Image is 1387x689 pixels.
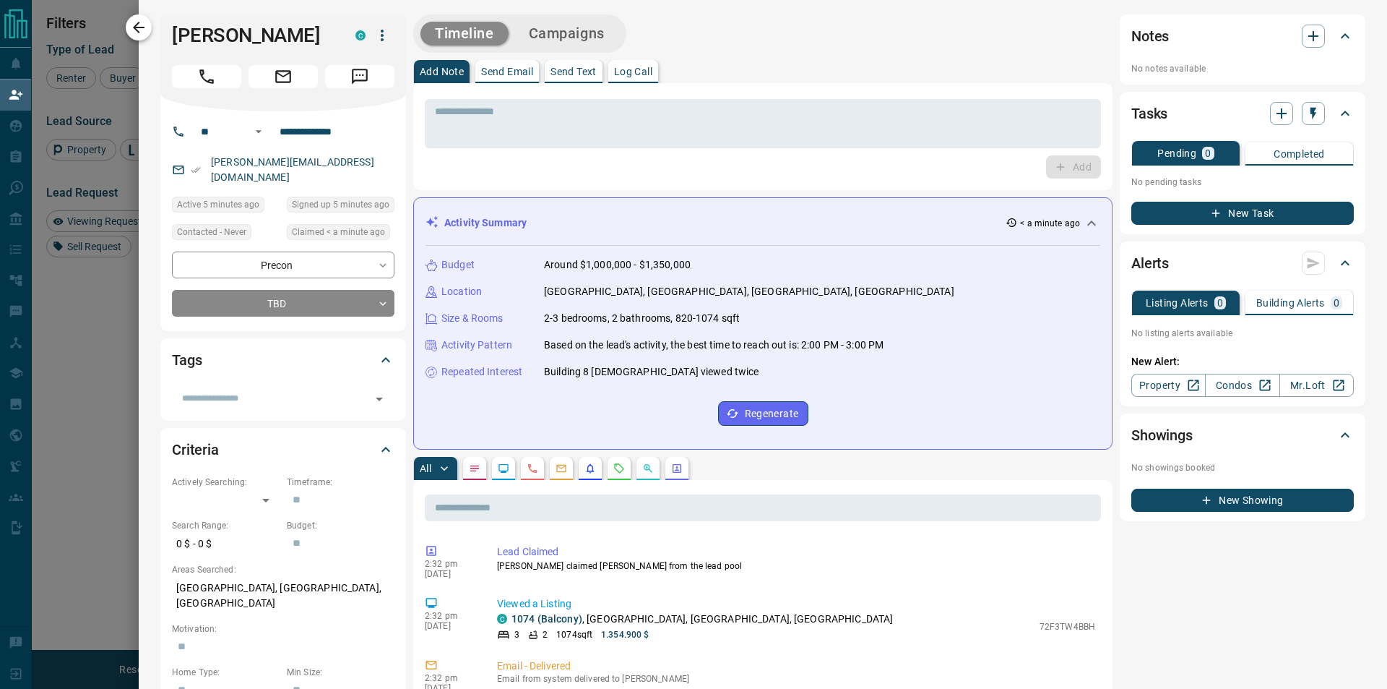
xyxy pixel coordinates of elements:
[497,674,1095,684] p: Email from system delivered to [PERSON_NAME]
[718,401,808,426] button: Regenerate
[172,622,394,635] p: Motivation:
[1274,149,1325,159] p: Completed
[172,438,219,461] h2: Criteria
[1205,148,1211,158] p: 0
[527,463,538,474] svg: Calls
[1334,298,1339,308] p: 0
[355,30,366,40] div: condos.ca
[172,252,394,278] div: Precon
[1131,171,1354,193] p: No pending tasks
[1040,620,1095,633] p: 72F3TW4BBH
[425,611,475,621] p: 2:32 pm
[444,215,527,231] p: Activity Summary
[425,569,475,579] p: [DATE]
[556,628,592,641] p: 1074 sqft
[172,343,394,377] div: Tags
[250,123,267,140] button: Open
[369,389,389,409] button: Open
[211,156,374,183] a: [PERSON_NAME][EMAIL_ADDRESS][DOMAIN_NAME]
[172,532,280,556] p: 0 $ - 0 $
[172,197,280,217] div: Tue Oct 14 2025
[172,519,280,532] p: Search Range:
[425,210,1100,236] div: Activity Summary< a minute ago
[481,67,533,77] p: Send Email
[601,628,649,641] p: 1.354.900 $
[1131,327,1354,340] p: No listing alerts available
[1131,246,1354,281] div: Alerts
[544,284,954,299] p: [GEOGRAPHIC_DATA], [GEOGRAPHIC_DATA], [GEOGRAPHIC_DATA], [GEOGRAPHIC_DATA]
[441,338,512,353] p: Activity Pattern
[420,67,464,77] p: Add Note
[177,197,259,212] span: Active 5 minutes ago
[1131,374,1206,397] a: Property
[1131,354,1354,369] p: New Alert:
[514,22,619,46] button: Campaigns
[544,338,883,353] p: Based on the lead's activity, the best time to reach out is: 2:00 PM - 3:00 PM
[1020,217,1080,230] p: < a minute ago
[1256,298,1325,308] p: Building Alerts
[514,628,519,641] p: 3
[425,673,475,683] p: 2:32 pm
[1279,374,1354,397] a: Mr.Loft
[287,224,394,244] div: Tue Oct 14 2025
[425,559,475,569] p: 2:32 pm
[1131,202,1354,225] button: New Task
[511,613,582,625] a: 1074 (Balcony)
[497,544,1095,560] p: Lead Claimed
[420,463,431,474] p: All
[172,666,280,679] p: Home Type:
[543,628,548,641] p: 2
[441,311,504,326] p: Size & Rooms
[497,614,507,624] div: condos.ca
[172,290,394,317] div: TBD
[287,666,394,679] p: Min Size:
[1131,19,1354,54] div: Notes
[292,225,385,239] span: Claimed < a minute ago
[191,165,201,175] svg: Email Verified
[172,65,241,88] span: Call
[287,476,394,489] p: Timeframe:
[172,563,394,576] p: Areas Searched:
[287,197,394,217] div: Tue Oct 14 2025
[498,463,509,474] svg: Lead Browsing Activity
[497,659,1095,674] p: Email - Delivered
[292,197,389,212] span: Signed up 5 minutes ago
[1131,461,1354,474] p: No showings booked
[1131,424,1193,447] h2: Showings
[613,463,625,474] svg: Requests
[287,519,394,532] p: Budget:
[511,612,893,627] p: , [GEOGRAPHIC_DATA], [GEOGRAPHIC_DATA], [GEOGRAPHIC_DATA]
[420,22,509,46] button: Timeline
[497,596,1095,612] p: Viewed a Listing
[249,65,318,88] span: Email
[614,67,652,77] p: Log Call
[172,348,202,372] h2: Tags
[1205,374,1279,397] a: Condos
[177,225,246,239] span: Contacted - Never
[544,364,759,380] p: Building 8 [DEMOGRAPHIC_DATA] viewed twice
[469,463,480,474] svg: Notes
[1131,252,1169,275] h2: Alerts
[1131,62,1354,75] p: No notes available
[671,463,683,474] svg: Agent Actions
[425,621,475,631] p: [DATE]
[1157,148,1196,158] p: Pending
[584,463,596,474] svg: Listing Alerts
[1131,25,1169,48] h2: Notes
[550,67,597,77] p: Send Text
[1217,298,1223,308] p: 0
[325,65,394,88] span: Message
[1131,96,1354,131] div: Tasks
[497,560,1095,573] p: [PERSON_NAME] claimed [PERSON_NAME] from the lead pool
[441,284,482,299] p: Location
[441,364,522,380] p: Repeated Interest
[441,257,475,273] p: Budget
[556,463,567,474] svg: Emails
[1131,418,1354,453] div: Showings
[544,257,691,273] p: Around $1,000,000 - $1,350,000
[1146,298,1209,308] p: Listing Alerts
[642,463,654,474] svg: Opportunities
[172,432,394,467] div: Criteria
[172,576,394,615] p: [GEOGRAPHIC_DATA], [GEOGRAPHIC_DATA], [GEOGRAPHIC_DATA]
[172,476,280,489] p: Actively Searching:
